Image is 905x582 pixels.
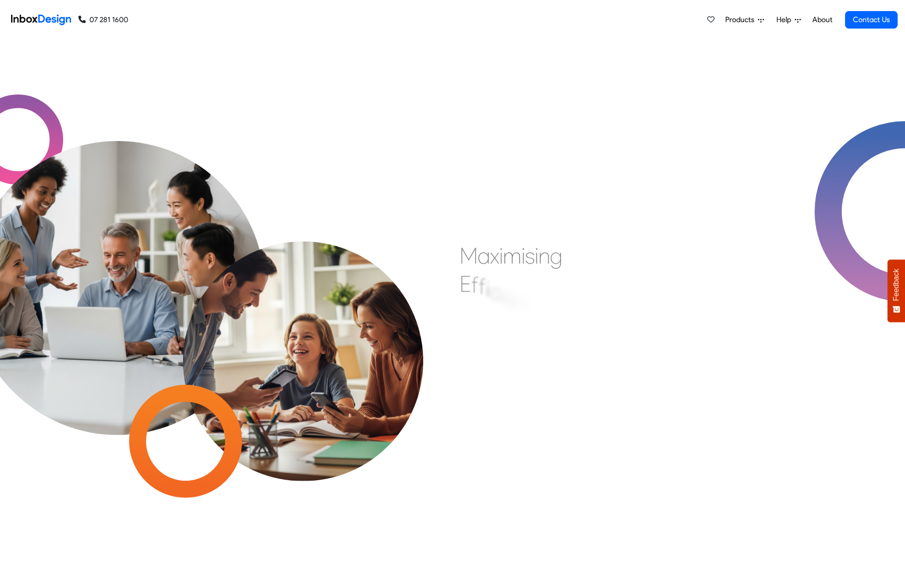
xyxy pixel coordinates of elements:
[460,242,478,270] div: M
[153,182,453,481] img: parents_with_child.png
[516,289,527,317] div: n
[490,277,501,305] div: c
[535,242,538,270] div: i
[892,269,900,301] span: Feedback
[504,284,516,312] div: e
[460,270,471,298] div: E
[722,11,768,29] a: Products
[499,242,503,270] div: i
[479,273,486,300] div: f
[525,242,535,270] div: s
[810,11,835,29] a: About
[773,11,804,29] a: Help
[78,14,128,25] a: 07 281 1600
[503,242,521,270] div: m
[486,275,490,302] div: i
[521,242,525,270] div: i
[887,259,905,322] button: Feedback - Show survey
[845,11,898,29] a: Contact Us
[725,14,758,25] span: Products
[471,271,479,299] div: f
[527,294,534,321] div: t
[550,242,562,270] div: g
[460,242,683,380] div: Maximising Efficient & Engagement, Connecting Schools, Families, and Students.
[538,242,550,270] div: n
[776,14,795,25] span: Help
[501,281,504,308] div: i
[490,242,499,270] div: x
[478,242,490,270] div: a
